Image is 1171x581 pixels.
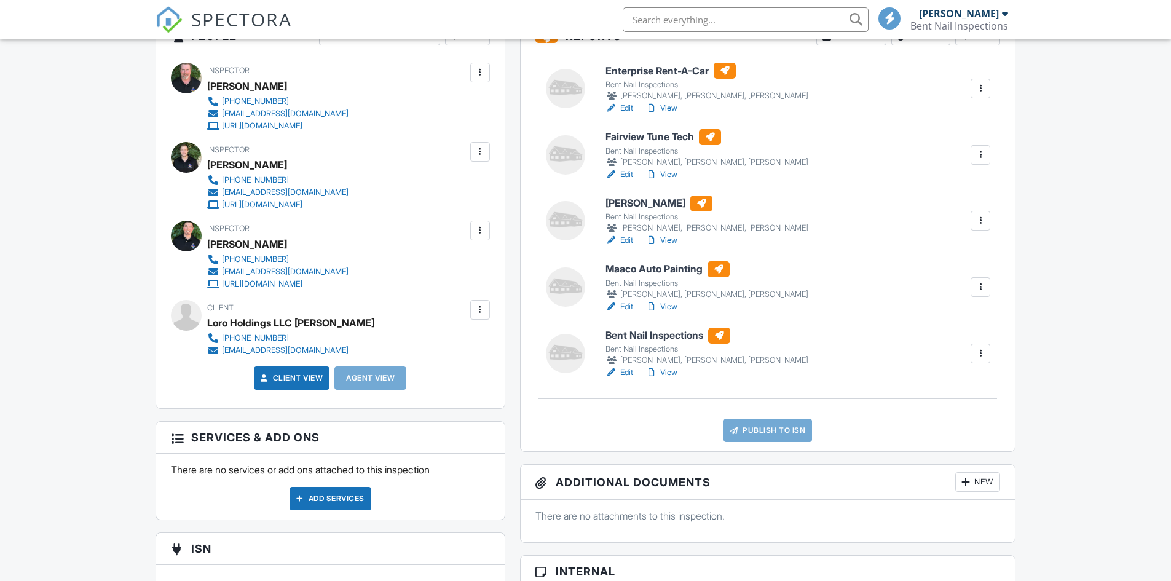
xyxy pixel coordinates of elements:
span: Inspector [207,224,250,233]
span: SPECTORA [191,6,292,32]
a: View [645,168,677,181]
span: Inspector [207,145,250,154]
span: Inspector [207,66,250,75]
a: Edit [605,366,633,379]
div: [PHONE_NUMBER] [222,333,289,343]
a: Publish to ISN [723,419,812,442]
div: [PERSON_NAME], [PERSON_NAME], [PERSON_NAME] [605,222,808,234]
a: [PHONE_NUMBER] [207,332,365,344]
div: Add Services [290,487,371,510]
h3: Additional Documents [521,465,1015,500]
a: View [645,366,677,379]
div: [URL][DOMAIN_NAME] [222,279,302,289]
a: Edit [605,168,633,181]
div: Bent Nail Inspections [605,146,808,156]
div: Loro Holdings LLC [PERSON_NAME] [207,314,374,332]
a: [PHONE_NUMBER] [207,253,349,266]
div: [PERSON_NAME], [PERSON_NAME], [PERSON_NAME] [605,288,808,301]
a: [URL][DOMAIN_NAME] [207,120,349,132]
div: [PERSON_NAME] [919,7,999,20]
input: Search everything... [623,7,869,32]
h6: [PERSON_NAME] [605,196,808,211]
a: [URL][DOMAIN_NAME] [207,199,349,211]
div: Bent Nail Inspections [605,80,808,90]
p: There are no attachments to this inspection. [535,509,1001,523]
div: Bent Nail Inspections [605,212,808,222]
span: Client [207,303,234,312]
div: [PERSON_NAME] [207,156,287,174]
a: Bent Nail Inspections Bent Nail Inspections [PERSON_NAME], [PERSON_NAME], [PERSON_NAME] [605,328,808,367]
a: [EMAIL_ADDRESS][DOMAIN_NAME] [207,108,349,120]
a: Edit [605,102,633,114]
h6: Fairview Tune Tech [605,129,808,145]
img: The Best Home Inspection Software - Spectora [156,6,183,33]
a: Maaco Auto Painting Bent Nail Inspections [PERSON_NAME], [PERSON_NAME], [PERSON_NAME] [605,261,808,301]
div: [PERSON_NAME], [PERSON_NAME], [PERSON_NAME] [605,156,808,168]
div: [PERSON_NAME] [207,235,287,253]
div: [PHONE_NUMBER] [222,97,289,106]
div: [URL][DOMAIN_NAME] [222,200,302,210]
h6: Enterprise Rent-A-Car [605,63,808,79]
a: Client View [258,372,323,384]
div: There are no services or add ons attached to this inspection [156,454,505,519]
h3: ISN [156,533,505,565]
div: New [955,472,1000,492]
div: Bent Nail Inspections [605,344,808,354]
div: [PERSON_NAME], [PERSON_NAME], [PERSON_NAME] [605,90,808,102]
div: [PERSON_NAME], [PERSON_NAME], [PERSON_NAME] [605,354,808,366]
a: [PHONE_NUMBER] [207,95,349,108]
a: Edit [605,301,633,313]
a: Fairview Tune Tech Bent Nail Inspections [PERSON_NAME], [PERSON_NAME], [PERSON_NAME] [605,129,808,168]
div: [PHONE_NUMBER] [222,175,289,185]
a: Edit [605,234,633,247]
a: View [645,102,677,114]
a: View [645,301,677,313]
div: [EMAIL_ADDRESS][DOMAIN_NAME] [222,267,349,277]
a: Enterprise Rent-A-Car Bent Nail Inspections [PERSON_NAME], [PERSON_NAME], [PERSON_NAME] [605,63,808,102]
a: [EMAIL_ADDRESS][DOMAIN_NAME] [207,186,349,199]
h6: Maaco Auto Painting [605,261,808,277]
div: [EMAIL_ADDRESS][DOMAIN_NAME] [222,188,349,197]
div: [PERSON_NAME] [207,77,287,95]
div: [URL][DOMAIN_NAME] [222,121,302,131]
div: Bent Nail Inspections [605,279,808,288]
div: Bent Nail Inspections [910,20,1008,32]
div: [EMAIL_ADDRESS][DOMAIN_NAME] [222,109,349,119]
a: [EMAIL_ADDRESS][DOMAIN_NAME] [207,266,349,278]
a: [PERSON_NAME] Bent Nail Inspections [PERSON_NAME], [PERSON_NAME], [PERSON_NAME] [605,196,808,235]
a: SPECTORA [156,17,292,42]
a: [PHONE_NUMBER] [207,174,349,186]
h3: Services & Add ons [156,422,505,454]
h6: Bent Nail Inspections [605,328,808,344]
a: View [645,234,677,247]
a: [EMAIL_ADDRESS][DOMAIN_NAME] [207,344,365,357]
div: [PHONE_NUMBER] [222,255,289,264]
div: [EMAIL_ADDRESS][DOMAIN_NAME] [222,346,349,355]
a: [URL][DOMAIN_NAME] [207,278,349,290]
